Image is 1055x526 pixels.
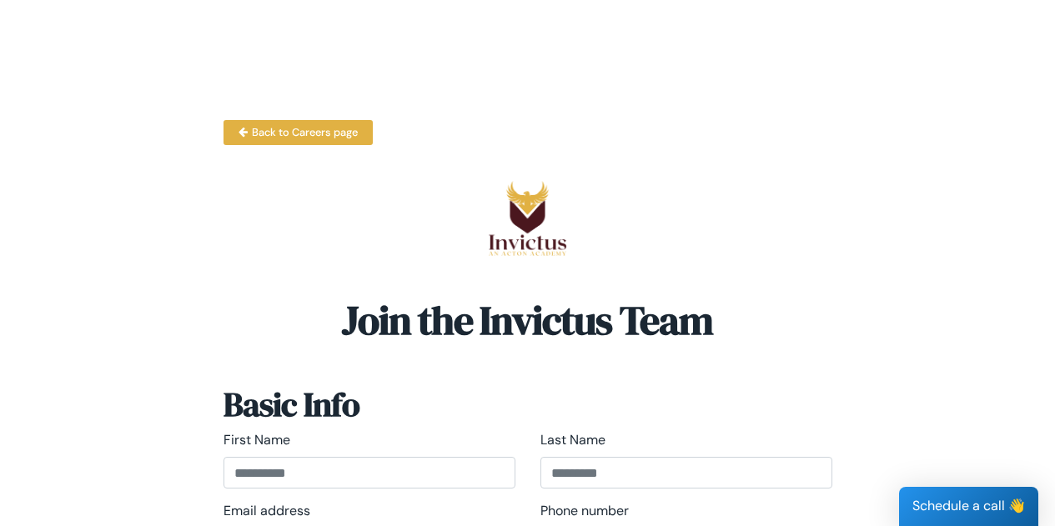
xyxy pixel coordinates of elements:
a: Back to Careers page [224,120,373,145]
div: Schedule a call 👋 [899,487,1038,526]
h2: Join the Invictus Team [224,297,832,345]
label: Phone number [540,502,629,521]
label: Email address [224,502,310,521]
h3: Basic Info [224,384,832,424]
label: First Name [224,431,290,450]
label: Last Name [540,431,605,450]
img: logo.png [488,173,567,257]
